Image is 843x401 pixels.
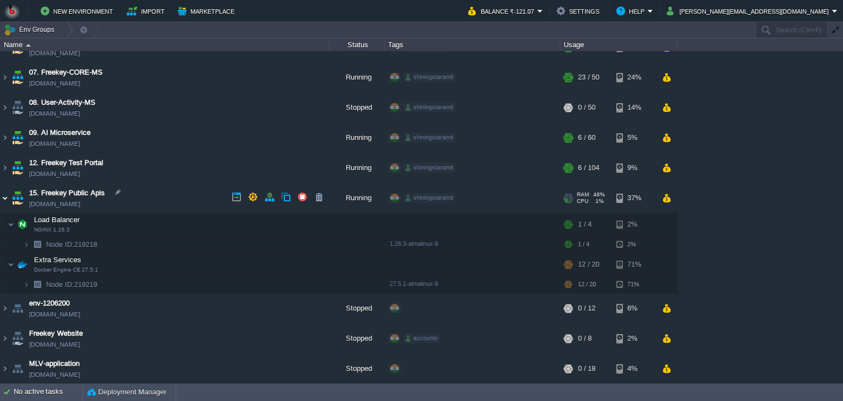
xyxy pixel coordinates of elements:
[403,193,456,203] div: shiningstaramit
[10,293,25,323] img: AMDAwAAAACH5BAEAAAAALAAAAAABAAEAAAICRAEAOw==
[8,253,14,275] img: AMDAwAAAACH5BAEAAAAALAAAAAABAAEAAAICRAEAOw==
[330,63,385,92] div: Running
[29,309,80,320] a: [DOMAIN_NAME]
[616,213,652,235] div: 2%
[593,191,605,198] span: 48%
[33,256,83,264] a: Extra ServicesDocker Engine CE 27.5.1
[1,354,9,383] img: AMDAwAAAACH5BAEAAAAALAAAAAABAAEAAAICRAEAOw==
[8,213,14,235] img: AMDAwAAAACH5BAEAAAAALAAAAAABAAEAAAICRAEAOw==
[578,236,589,253] div: 1 / 4
[29,138,80,149] a: [DOMAIN_NAME]
[1,123,9,153] img: AMDAwAAAACH5BAEAAAAALAAAAAABAAEAAAICRAEAOw==
[29,127,91,138] a: 09. AI Microservice
[616,354,652,383] div: 4%
[468,4,537,18] button: Balance ₹-121.07
[45,280,99,289] span: 219219
[10,324,25,353] img: AMDAwAAAACH5BAEAAAAALAAAAAABAAEAAAICRAEAOw==
[390,240,438,247] span: 1.26.3-almalinux-9
[29,298,70,309] span: env-1206200
[616,253,652,275] div: 71%
[30,276,45,293] img: AMDAwAAAACH5BAEAAAAALAAAAAABAAEAAAICRAEAOw==
[15,253,30,275] img: AMDAwAAAACH5BAEAAAAALAAAAAABAAEAAAICRAEAOw==
[616,293,652,323] div: 6%
[578,63,599,92] div: 23 / 50
[45,240,99,249] span: 219218
[10,123,25,153] img: AMDAwAAAACH5BAEAAAAALAAAAAABAAEAAAICRAEAOw==
[34,227,70,233] span: NGINX 1.26.3
[330,293,385,323] div: Stopped
[403,334,440,343] div: accounts
[45,240,99,249] a: Node ID:219218
[34,267,98,273] span: Docker Engine CE 27.5.1
[330,354,385,383] div: Stopped
[616,4,648,18] button: Help
[29,67,103,78] a: 07. Freekey-CORE-MS
[33,216,81,224] a: Load BalancerNGINX 1.26.3
[561,38,677,51] div: Usage
[403,72,456,82] div: shiningstaramit
[10,63,25,92] img: AMDAwAAAACH5BAEAAAAALAAAAAABAAEAAAICRAEAOw==
[10,153,25,183] img: AMDAwAAAACH5BAEAAAAALAAAAAABAAEAAAICRAEAOw==
[178,4,238,18] button: Marketplace
[1,93,9,122] img: AMDAwAAAACH5BAEAAAAALAAAAAABAAEAAAICRAEAOw==
[4,22,58,37] button: Env Groups
[330,324,385,353] div: Stopped
[29,328,83,339] a: Freekey Website
[330,153,385,183] div: Running
[330,183,385,213] div: Running
[616,153,652,183] div: 9%
[1,38,329,51] div: Name
[23,236,30,253] img: AMDAwAAAACH5BAEAAAAALAAAAAABAAEAAAICRAEAOw==
[578,276,596,293] div: 12 / 20
[1,153,9,183] img: AMDAwAAAACH5BAEAAAAALAAAAAABAAEAAAICRAEAOw==
[578,123,595,153] div: 6 / 60
[46,240,74,248] span: Node ID:
[10,354,25,383] img: AMDAwAAAACH5BAEAAAAALAAAAAABAAEAAAICRAEAOw==
[29,108,80,119] a: [DOMAIN_NAME]
[1,324,9,353] img: AMDAwAAAACH5BAEAAAAALAAAAAABAAEAAAICRAEAOw==
[578,153,599,183] div: 6 / 104
[616,123,652,153] div: 5%
[30,236,45,253] img: AMDAwAAAACH5BAEAAAAALAAAAAABAAEAAAICRAEAOw==
[4,3,20,19] img: Bitss Techniques
[557,4,603,18] button: Settings
[29,369,80,380] a: [DOMAIN_NAME]
[45,280,99,289] a: Node ID:219219
[616,183,652,213] div: 37%
[330,123,385,153] div: Running
[616,93,652,122] div: 14%
[330,38,384,51] div: Status
[29,188,105,199] a: 15. Freekey Public Apis
[29,78,80,89] a: [DOMAIN_NAME]
[578,354,595,383] div: 0 / 18
[578,253,599,275] div: 12 / 20
[578,293,595,323] div: 0 / 12
[403,103,456,112] div: shiningstaramit
[87,387,166,398] button: Deployment Manager
[29,157,103,168] a: 12. Freekey Test Portal
[616,236,652,253] div: 2%
[667,4,832,18] button: [PERSON_NAME][EMAIL_ADDRESS][DOMAIN_NAME]
[29,48,80,59] a: [DOMAIN_NAME]
[330,93,385,122] div: Stopped
[10,183,25,213] img: AMDAwAAAACH5BAEAAAAALAAAAAABAAEAAAICRAEAOw==
[578,93,595,122] div: 0 / 50
[29,97,95,108] a: 08. User-Activity-MS
[593,198,604,205] span: 1%
[10,93,25,122] img: AMDAwAAAACH5BAEAAAAALAAAAAABAAEAAAICRAEAOw==
[29,358,80,369] a: MLV-application
[1,293,9,323] img: AMDAwAAAACH5BAEAAAAALAAAAAABAAEAAAICRAEAOw==
[578,213,592,235] div: 1 / 4
[29,339,80,350] a: [DOMAIN_NAME]
[385,38,560,51] div: Tags
[403,163,456,173] div: shiningstaramit
[46,280,74,289] span: Node ID:
[577,191,589,198] span: RAM
[29,168,80,179] a: [DOMAIN_NAME]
